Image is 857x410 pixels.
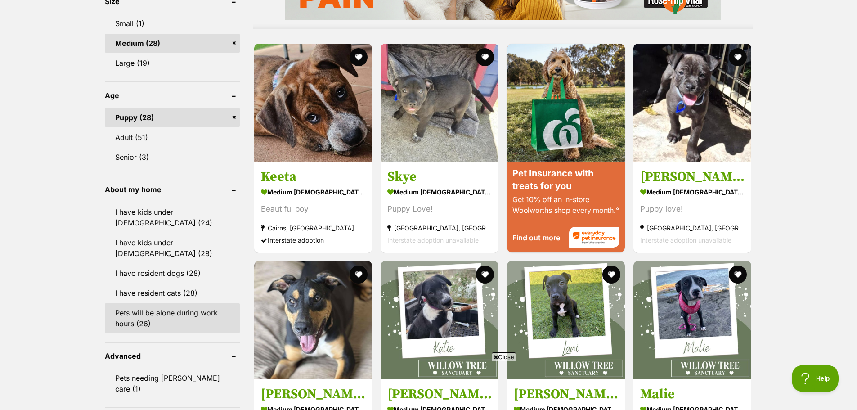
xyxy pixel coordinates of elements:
a: Pets needing [PERSON_NAME] care (1) [105,369,240,398]
a: Medium (28) [105,34,240,53]
a: Keeta medium [DEMOGRAPHIC_DATA] Dog Beautiful boy Cairns, [GEOGRAPHIC_DATA] Interstate adoption [254,161,372,252]
strong: medium [DEMOGRAPHIC_DATA] Dog [261,185,365,198]
div: Beautiful boy [261,203,365,215]
span: Close [492,352,516,361]
a: Pets will be alone during work hours (26) [105,303,240,333]
button: favourite [602,266,620,284]
a: Skye medium [DEMOGRAPHIC_DATA] Dog Puppy Love! [GEOGRAPHIC_DATA], [GEOGRAPHIC_DATA] Interstate ad... [381,161,498,252]
img: Elsie - Staffordshire Bull Terrier Dog [633,44,751,162]
img: Nyree - Catahoula Leopard Dog [254,261,372,379]
img: Keeta - Mixed breed Dog [254,44,372,162]
strong: medium [DEMOGRAPHIC_DATA] Dog [387,185,492,198]
h3: Malie [640,386,745,403]
button: favourite [729,48,747,66]
span: Interstate adoption unavailable [387,236,479,243]
strong: medium [DEMOGRAPHIC_DATA] Dog [640,185,745,198]
iframe: Advertisement [211,365,647,405]
a: Senior (3) [105,148,240,167]
button: favourite [350,48,368,66]
div: Puppy love! [640,203,745,215]
a: [PERSON_NAME] medium [DEMOGRAPHIC_DATA] Dog Puppy love! [GEOGRAPHIC_DATA], [GEOGRAPHIC_DATA] Inte... [633,161,751,252]
img: Lani - Staffordshire Bull Terrier Dog [507,261,625,379]
h3: Keeta [261,168,365,185]
div: Interstate adoption [261,234,365,246]
a: Puppy (28) [105,108,240,127]
a: I have kids under [DEMOGRAPHIC_DATA] (28) [105,233,240,263]
iframe: Help Scout Beacon - Open [792,365,839,392]
button: favourite [729,266,747,284]
a: Large (19) [105,54,240,72]
a: I have resident cats (28) [105,284,240,302]
header: Age [105,91,240,99]
a: Adult (51) [105,128,240,147]
h3: Skye [387,168,492,185]
header: Advanced [105,352,240,360]
strong: [GEOGRAPHIC_DATA], [GEOGRAPHIC_DATA] [640,221,745,234]
button: favourite [476,266,494,284]
img: adc.png [128,0,134,7]
img: Katie - Australian Bulldog [381,261,498,379]
button: favourite [476,48,494,66]
span: Interstate adoption unavailable [640,236,731,243]
strong: [GEOGRAPHIC_DATA], [GEOGRAPHIC_DATA] [387,221,492,234]
img: Malie - Staffordshire Bull Terrier Dog [633,261,751,379]
a: Small (1) [105,14,240,33]
a: I have resident dogs (28) [105,264,240,283]
h3: [PERSON_NAME] [640,168,745,185]
strong: Cairns, [GEOGRAPHIC_DATA] [261,221,365,234]
button: favourite [350,266,368,284]
a: I have kids under [DEMOGRAPHIC_DATA] (24) [105,203,240,232]
div: Puppy Love! [387,203,492,215]
img: Skye - Staffordshire Bull Terrier Dog [381,44,498,162]
header: About my home [105,185,240,194]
